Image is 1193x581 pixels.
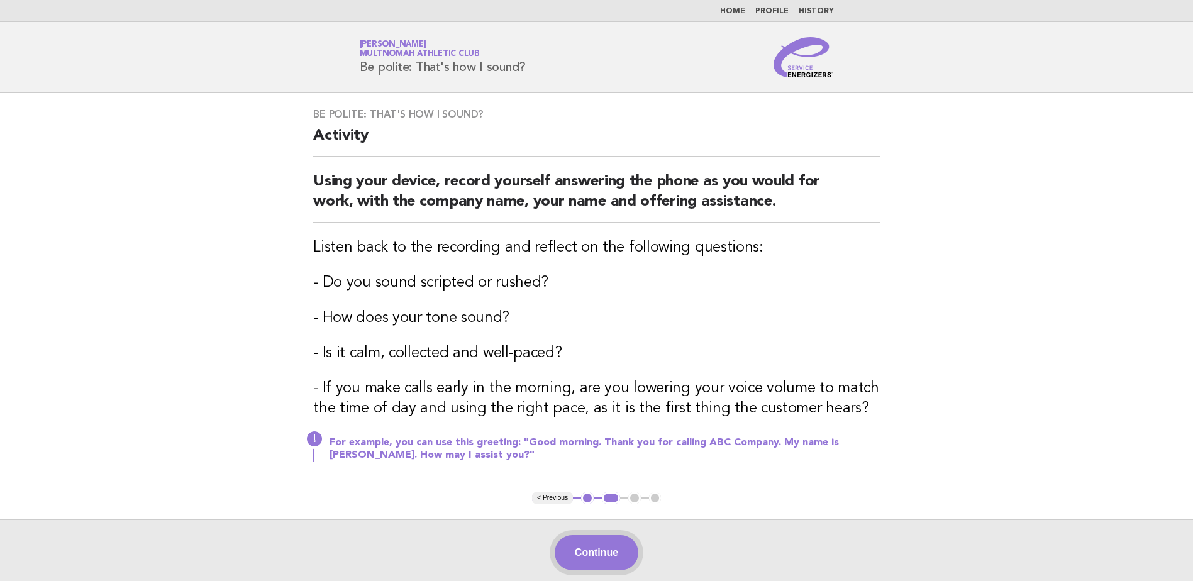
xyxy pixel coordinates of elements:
[313,343,880,363] h3: - Is it calm, collected and well-paced?
[313,273,880,293] h3: - Do you sound scripted or rushed?
[330,436,880,462] p: For example, you can use this greeting: "Good morning. Thank you for calling ABC Company. My name...
[581,492,594,504] button: 1
[313,238,880,258] h3: Listen back to the recording and reflect on the following questions:
[532,492,573,504] button: < Previous
[313,308,880,328] h3: - How does your tone sound?
[555,535,638,570] button: Continue
[799,8,834,15] a: History
[360,41,526,74] h1: Be polite: That's how I sound?
[313,126,880,157] h2: Activity
[313,108,880,121] h3: Be polite: That's how I sound?
[360,50,480,58] span: Multnomah Athletic Club
[360,40,480,58] a: [PERSON_NAME]Multnomah Athletic Club
[313,172,880,223] h2: Using your device, record yourself answering the phone as you would for work, with the company na...
[313,379,880,419] h3: - If you make calls early in the morning, are you lowering your voice volume to match the time of...
[755,8,789,15] a: Profile
[774,37,834,77] img: Service Energizers
[720,8,745,15] a: Home
[602,492,620,504] button: 2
